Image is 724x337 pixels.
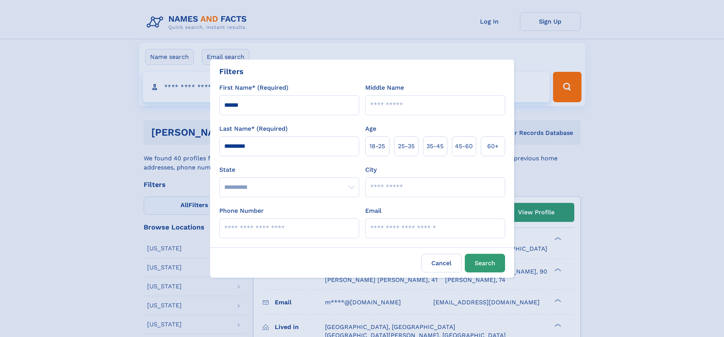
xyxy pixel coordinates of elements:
label: Phone Number [219,206,264,215]
span: 45‑60 [455,142,473,151]
span: 18‑25 [369,142,385,151]
label: State [219,165,359,174]
label: First Name* (Required) [219,83,288,92]
span: 35‑45 [426,142,444,151]
div: Filters [219,66,244,77]
span: 60+ [487,142,499,151]
label: Last Name* (Required) [219,124,288,133]
label: Middle Name [365,83,404,92]
label: Age [365,124,376,133]
span: 25‑35 [398,142,415,151]
label: Email [365,206,382,215]
label: City [365,165,377,174]
button: Search [465,254,505,272]
label: Cancel [421,254,462,272]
